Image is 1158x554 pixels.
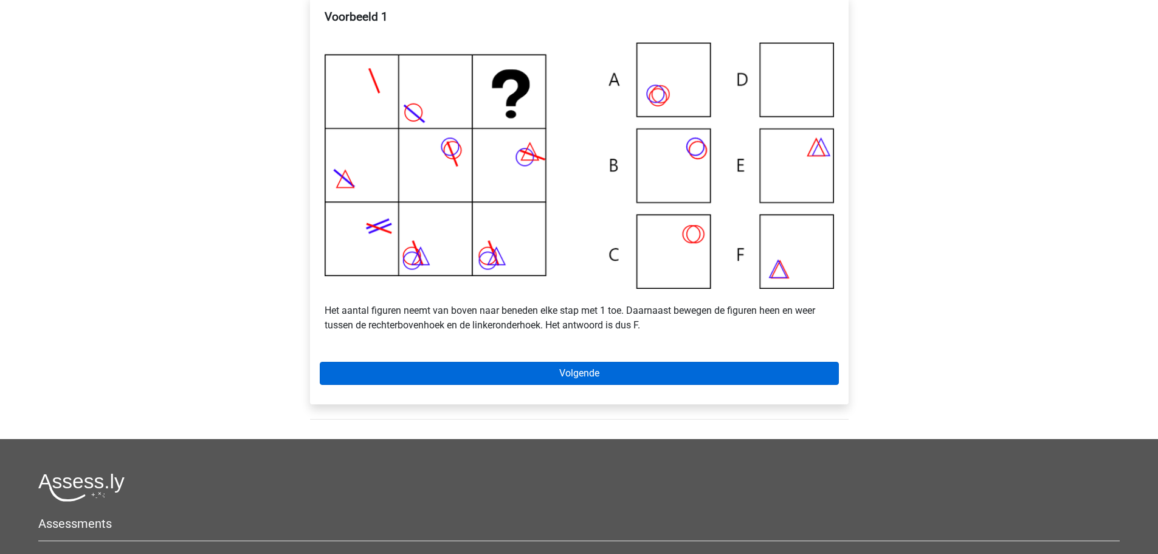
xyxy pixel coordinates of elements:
img: Voorbeeld9.png [325,43,834,288]
h5: Assessments [38,516,1120,531]
a: Volgende [320,362,839,385]
p: Het aantal figuren neemt van boven naar beneden elke stap met 1 toe. Daarnaast bewegen de figuren... [325,289,834,333]
img: Assessly logo [38,473,125,502]
b: Voorbeeld 1 [325,10,388,24]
